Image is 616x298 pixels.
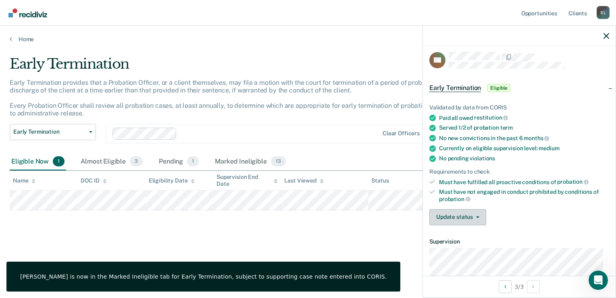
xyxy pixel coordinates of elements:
[527,280,540,293] button: Next Opportunity
[20,273,387,280] div: [PERSON_NAME] is now in the Marked Ineligible tab for Early Termination, subject to supporting ca...
[429,104,609,111] div: Validated by data from CORIS
[187,156,199,167] span: 1
[216,174,278,187] div: Supervision End Date
[383,130,420,137] div: Clear officers
[81,177,106,184] div: DOC ID
[439,196,470,202] span: probation
[557,178,589,185] span: probation
[371,177,389,184] div: Status
[470,155,495,162] span: violations
[429,209,486,225] button: Update status
[439,114,609,122] div: Paid all owed
[524,135,549,141] span: months
[429,84,481,92] span: Early Termination
[439,178,609,186] div: Must have fulfilled all proactive conditions of
[423,75,616,101] div: Early TerminationEligible
[13,128,86,135] span: Early Termination
[429,238,609,245] dt: Supervision
[10,153,66,171] div: Eligible Now
[439,145,609,152] div: Currently on eligible supervision level:
[597,6,610,19] button: Profile dropdown button
[439,155,609,162] div: No pending
[474,114,508,121] span: restitution
[53,156,65,167] span: 1
[487,84,510,92] span: Eligible
[589,271,608,290] iframe: Intercom live chat
[423,276,616,297] div: 3 / 3
[10,56,472,79] div: Early Termination
[8,8,47,17] img: Recidiviz
[149,177,195,184] div: Eligibility Date
[439,134,609,142] div: No new convictions in the past 6
[79,153,144,171] div: Almost Eligible
[499,280,512,293] button: Previous Opportunity
[284,177,323,184] div: Last Viewed
[213,153,287,171] div: Marked Ineligible
[597,6,610,19] div: S L
[10,36,606,43] a: Home
[271,156,286,167] span: 13
[130,156,143,167] span: 3
[500,124,513,131] span: term
[539,145,559,151] span: medium
[157,153,200,171] div: Pending
[10,79,470,118] p: Early Termination provides that a Probation Officer, or a client themselves, may file a motion wi...
[429,168,609,175] div: Requirements to check
[439,124,609,131] div: Served 1/2 of probation
[13,177,35,184] div: Name
[439,189,609,202] div: Must have not engaged in conduct prohibited by conditions of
